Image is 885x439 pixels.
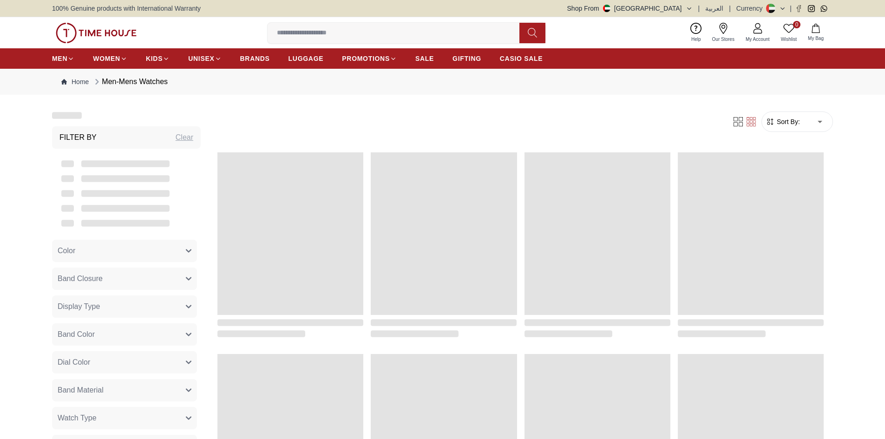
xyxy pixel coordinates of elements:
[176,132,193,143] div: Clear
[698,4,700,13] span: |
[808,5,815,12] a: Instagram
[52,50,74,67] a: MEN
[58,301,100,312] span: Display Type
[52,295,197,318] button: Display Type
[288,54,324,63] span: LUGGAGE
[775,117,800,126] span: Sort By:
[93,54,120,63] span: WOMEN
[705,4,723,13] button: العربية
[288,50,324,67] a: LUGGAGE
[58,329,95,340] span: Band Color
[56,23,137,43] img: ...
[52,351,197,373] button: Dial Color
[58,413,97,424] span: Watch Type
[52,268,197,290] button: Band Closure
[61,77,89,86] a: Home
[603,5,610,12] img: United Arab Emirates
[52,54,67,63] span: MEN
[52,4,201,13] span: 100% Genuine products with International Warranty
[59,132,97,143] h3: Filter By
[52,407,197,429] button: Watch Type
[707,21,740,45] a: Our Stores
[708,36,738,43] span: Our Stores
[500,50,543,67] a: CASIO SALE
[415,54,434,63] span: SALE
[58,385,104,396] span: Band Material
[240,50,270,67] a: BRANDS
[567,4,693,13] button: Shop From[GEOGRAPHIC_DATA]
[795,5,802,12] a: Facebook
[802,22,829,44] button: My Bag
[240,54,270,63] span: BRANDS
[92,76,168,87] div: Men-Mens Watches
[58,245,75,256] span: Color
[793,21,800,28] span: 0
[790,4,792,13] span: |
[146,50,170,67] a: KIDS
[688,36,705,43] span: Help
[188,50,221,67] a: UNISEX
[766,117,800,126] button: Sort By:
[188,54,214,63] span: UNISEX
[742,36,774,43] span: My Account
[342,54,390,63] span: PROMOTIONS
[342,50,397,67] a: PROMOTIONS
[820,5,827,12] a: Whatsapp
[804,35,827,42] span: My Bag
[58,357,90,368] span: Dial Color
[452,54,481,63] span: GIFTING
[452,50,481,67] a: GIFTING
[500,54,543,63] span: CASIO SALE
[729,4,731,13] span: |
[146,54,163,63] span: KIDS
[93,50,127,67] a: WOMEN
[686,21,707,45] a: Help
[415,50,434,67] a: SALE
[52,69,833,95] nav: Breadcrumb
[52,323,197,346] button: Band Color
[52,240,197,262] button: Color
[775,21,802,45] a: 0Wishlist
[52,379,197,401] button: Band Material
[58,273,103,284] span: Band Closure
[736,4,767,13] div: Currency
[777,36,800,43] span: Wishlist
